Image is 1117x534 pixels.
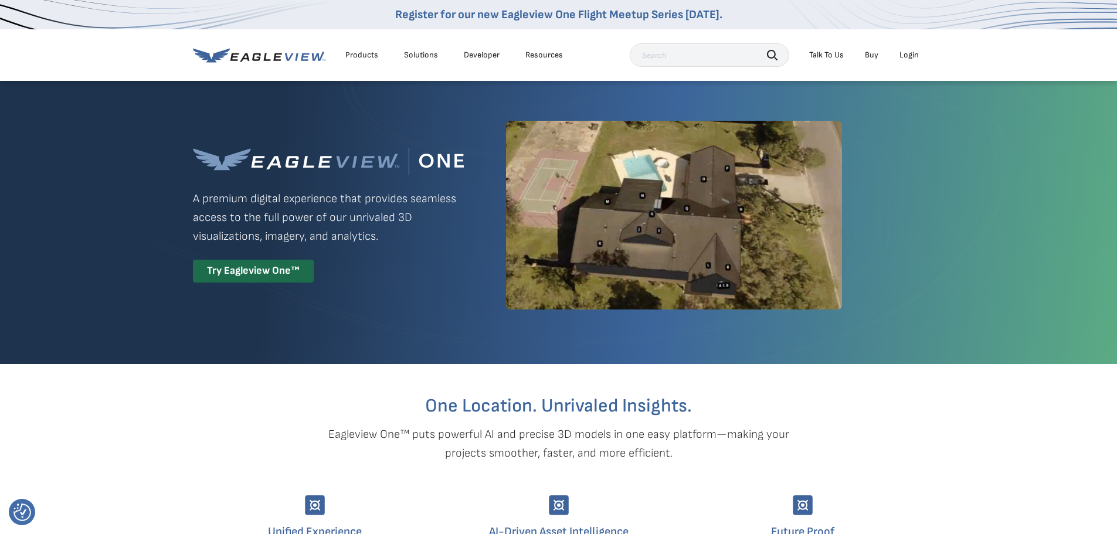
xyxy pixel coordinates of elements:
[193,189,464,246] p: A premium digital experience that provides seamless access to the full power of our unrivaled 3D ...
[13,504,31,521] img: Revisit consent button
[193,148,464,175] img: Eagleview One™
[305,495,325,515] img: Group-9744.svg
[404,50,438,60] div: Solutions
[193,260,314,283] div: Try Eagleview One™
[549,495,569,515] img: Group-9744.svg
[525,50,563,60] div: Resources
[865,50,878,60] a: Buy
[793,495,813,515] img: Group-9744.svg
[13,504,31,521] button: Consent Preferences
[345,50,378,60] div: Products
[809,50,844,60] div: Talk To Us
[899,50,919,60] div: Login
[464,50,500,60] a: Developer
[308,425,810,462] p: Eagleview One™ puts powerful AI and precise 3D models in one easy platform—making your projects s...
[202,397,916,416] h2: One Location. Unrivaled Insights.
[630,43,789,67] input: Search
[395,8,722,22] a: Register for our new Eagleview One Flight Meetup Series [DATE].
